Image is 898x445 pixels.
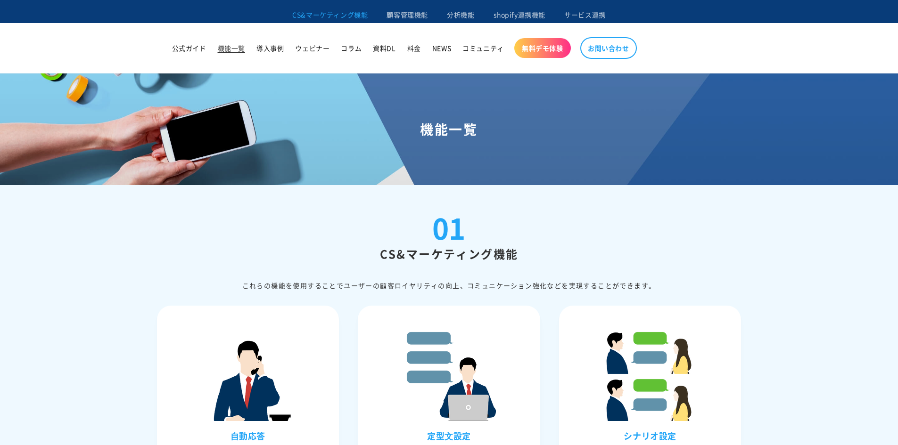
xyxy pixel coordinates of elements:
a: コラム [335,38,367,58]
h2: CS&マーケティング機能 [157,246,741,261]
h3: ⾃動応答 [159,430,337,441]
h3: 定型⽂設定 [360,430,538,441]
a: 資料DL [367,38,401,58]
span: 導入事例 [256,44,284,52]
img: 定型⽂設定 [402,327,496,421]
div: 01 [432,213,466,242]
a: 公式ガイド [166,38,212,58]
h3: シナリオ設定 [561,430,739,441]
img: ⾃動応答 [201,327,295,421]
a: 導入事例 [251,38,289,58]
a: NEWS [427,38,457,58]
img: シナリオ設定 [603,327,697,421]
a: 無料デモ体験 [514,38,571,58]
span: ウェビナー [295,44,330,52]
span: 機能一覧 [218,44,245,52]
span: 公式ガイド [172,44,206,52]
a: ウェビナー [289,38,335,58]
span: お問い合わせ [588,44,629,52]
span: 資料DL [373,44,395,52]
a: 料金 [402,38,427,58]
span: NEWS [432,44,451,52]
a: 機能一覧 [212,38,251,58]
span: 料金 [407,44,421,52]
span: 無料デモ体験 [522,44,563,52]
div: これらの機能を使⽤することでユーザーの顧客ロイヤリティの向上、コミュニケーション強化などを実現することができます。 [157,280,741,291]
a: お問い合わせ [580,37,637,59]
span: コミュニティ [462,44,504,52]
span: コラム [341,44,362,52]
a: コミュニティ [457,38,510,58]
h1: 機能一覧 [11,121,887,138]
